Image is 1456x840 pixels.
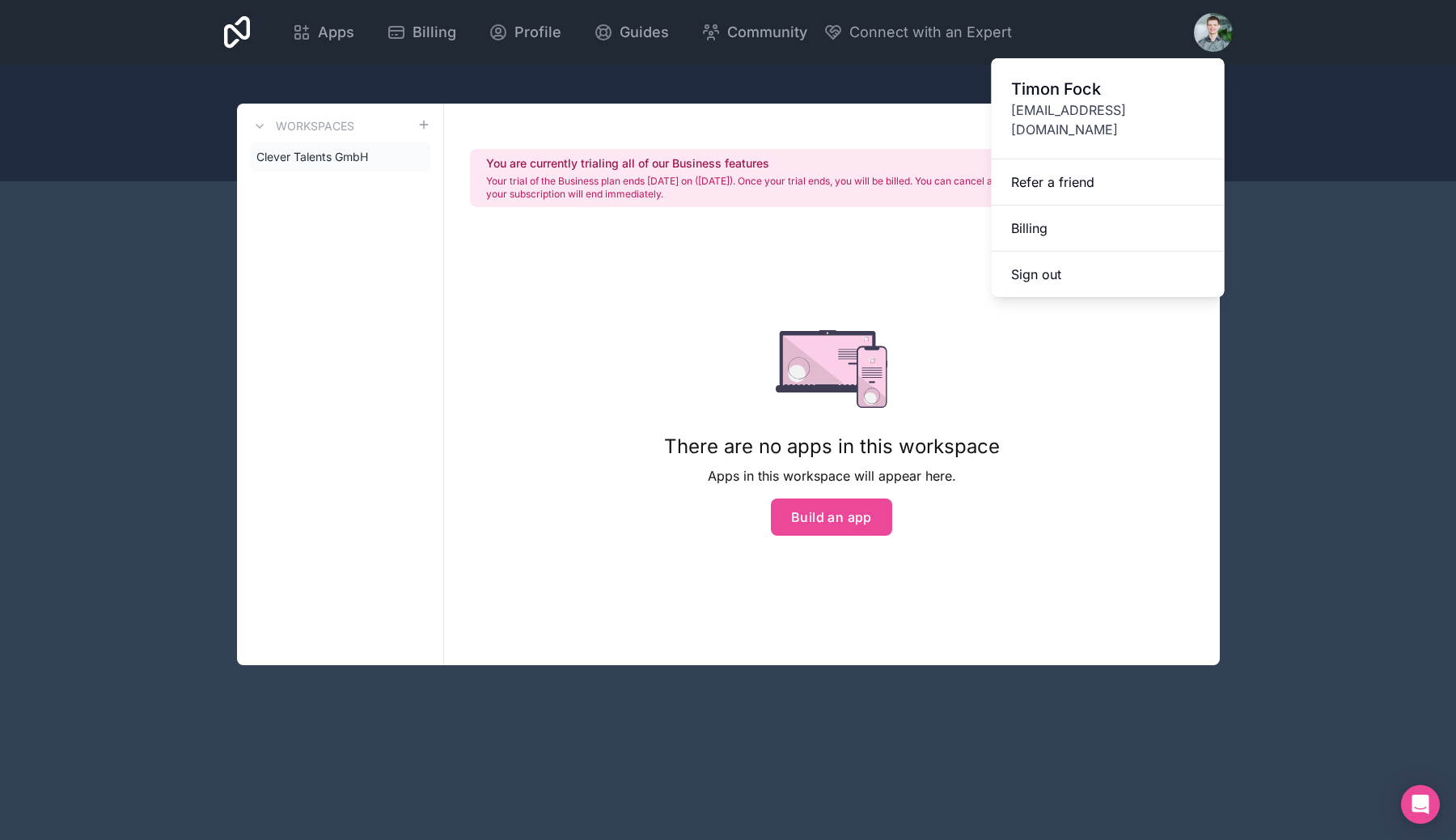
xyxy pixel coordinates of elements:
span: Profile [514,21,561,44]
p: Apps in this workspace will appear here. [664,466,1000,486]
a: Apps [279,15,367,50]
a: Billing [992,206,1225,252]
button: Connect with an Expert [823,21,1012,44]
span: Billing [413,21,456,44]
p: Your trial of the Business plan ends [DATE] on ([DATE]). Once your trial ends, you will be billed... [486,175,1064,201]
span: Timon Fock [1011,78,1205,100]
a: Billing [374,15,469,50]
h2: You are currently trialing all of our Business features [486,155,1064,172]
h3: Workspaces [276,118,354,134]
a: Workspaces [250,117,354,136]
button: Build an app [771,498,892,536]
span: Guides [620,21,669,44]
a: Guides [581,15,682,50]
button: Sign out [992,252,1225,297]
div: Open Intercom Messenger [1401,785,1440,824]
a: Clever Talents GmbH [250,142,430,172]
a: Profile [476,15,574,50]
span: Connect with an Expert [849,21,1012,44]
a: Refer a friend [992,159,1225,206]
img: empty state [776,330,888,408]
span: Apps [318,21,354,44]
h1: There are no apps in this workspace [664,434,1000,460]
span: Clever Talents GmbH [256,149,368,165]
span: [EMAIL_ADDRESS][DOMAIN_NAME] [1011,100,1205,139]
span: Community [727,21,807,44]
a: Community [688,15,820,50]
